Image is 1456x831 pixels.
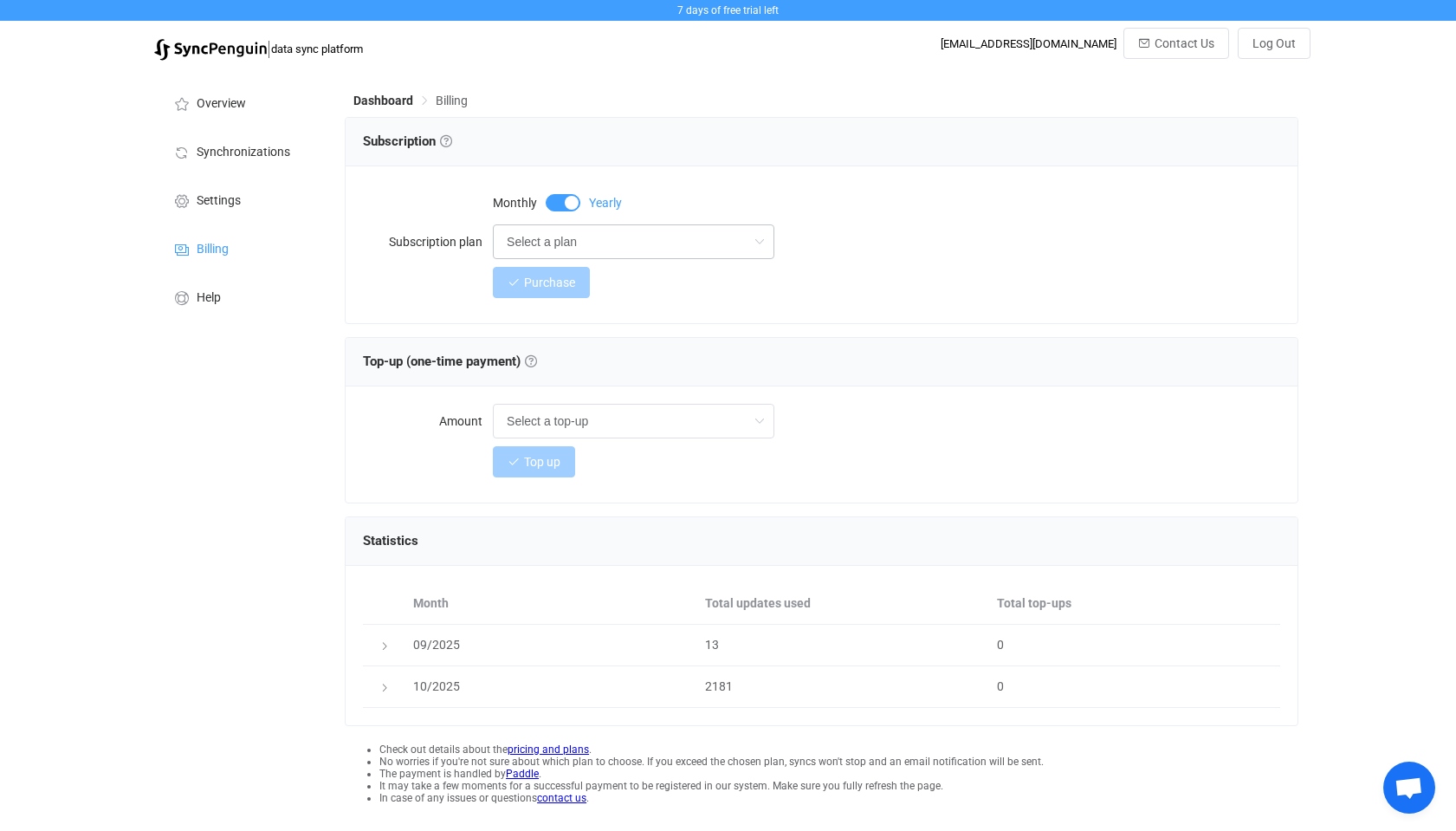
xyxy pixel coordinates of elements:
div: Month [404,594,696,614]
span: Top up [524,455,560,469]
span: Billing [436,94,468,107]
div: 09/2025 [404,635,696,655]
div: 0 [988,635,1280,655]
button: Contact Us [1123,28,1229,59]
a: Overview [154,78,327,127]
span: Overview [197,97,246,111]
span: Help [197,291,221,305]
input: Select a top-up [493,404,774,438]
li: Check out details about the . [379,743,1298,756]
div: Total updates used [696,594,988,614]
span: Billing [197,243,229,256]
button: Purchase [493,267,590,298]
div: Breadcrumb [353,94,468,107]
a: Billing [154,224,327,272]
span: Statistics [363,533,418,549]
a: Paddle [506,768,539,780]
input: Select a plan [493,224,774,259]
span: Monthly [493,197,537,209]
span: Purchase [524,276,575,289]
a: |data sync platform [154,36,363,61]
img: syncpenguin.svg [154,39,267,61]
span: Synchronizations [197,146,290,159]
a: Help [154,272,327,321]
a: Synchronizations [154,127,327,175]
div: 2181 [696,677,988,697]
label: Amount [363,404,493,438]
span: Top-up (one-time payment) [363,354,537,369]
label: Subscription plan [363,224,493,259]
li: It may take a few moments for a successful payment to be registered in our system. Make sure you ... [379,780,1298,792]
span: Dashboard [353,94,413,107]
li: The payment is handled by . [379,768,1298,780]
span: Contact Us [1155,36,1214,50]
a: contact us [537,792,586,804]
li: No worries if you're not sure about which plan to choose. If you exceed the chosen plan, syncs wo... [379,756,1298,768]
span: data sync platform [271,42,363,55]
div: [EMAIL_ADDRESS][DOMAIN_NAME] [941,37,1116,50]
span: 7 days of free trial left [677,4,779,16]
a: Settings [154,175,327,224]
span: | [267,36,271,61]
div: 10/2025 [404,677,696,697]
span: Log Out [1252,36,1296,50]
button: Log Out [1238,28,1310,59]
div: 0 [988,677,1280,697]
span: Subscription [363,133,452,149]
div: Open chat [1383,762,1435,814]
span: Settings [197,194,241,208]
div: 13 [696,635,988,655]
div: Total top-ups [988,594,1280,614]
a: pricing and plans [508,743,589,756]
button: Top up [493,446,575,477]
span: Yearly [589,197,622,209]
li: In case of any issues or questions . [379,792,1298,804]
